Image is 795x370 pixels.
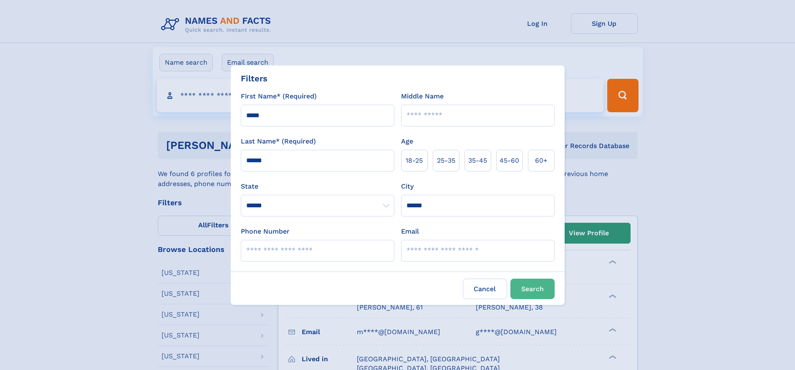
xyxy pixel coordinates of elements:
label: Age [401,136,413,146]
label: Cancel [463,279,507,299]
span: 35‑45 [468,156,487,166]
span: 60+ [535,156,548,166]
label: First Name* (Required) [241,91,317,101]
label: City [401,181,414,191]
label: State [241,181,394,191]
span: 18‑25 [406,156,423,166]
span: 25‑35 [437,156,455,166]
div: Filters [241,72,268,85]
label: Email [401,227,419,237]
span: 45‑60 [500,156,519,166]
button: Search [510,279,555,299]
label: Phone Number [241,227,290,237]
label: Middle Name [401,91,444,101]
label: Last Name* (Required) [241,136,316,146]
